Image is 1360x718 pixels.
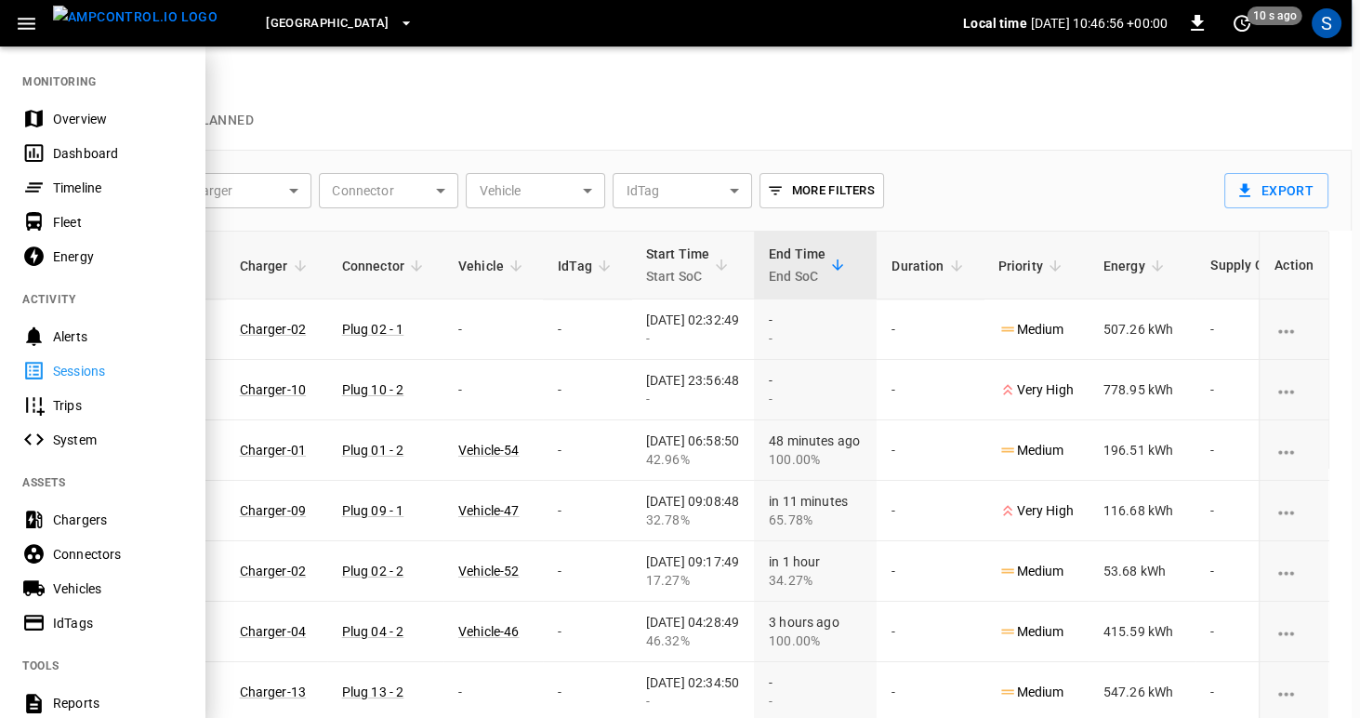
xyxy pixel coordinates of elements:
button: set refresh interval [1227,8,1257,38]
div: System [53,431,182,449]
div: Dashboard [53,144,182,163]
img: ampcontrol.io logo [53,6,218,29]
div: Fleet [53,213,182,232]
div: Chargers [53,511,182,529]
div: Trips [53,396,182,415]
div: Connectors [53,545,182,564]
div: Energy [53,247,182,266]
span: 10 s ago [1248,7,1302,25]
div: Timeline [53,179,182,197]
p: [DATE] 10:46:56 +00:00 [1031,14,1168,33]
div: Reports [53,694,182,712]
div: Overview [53,110,182,128]
div: Sessions [53,362,182,380]
div: profile-icon [1312,8,1341,38]
span: [GEOGRAPHIC_DATA] [266,13,389,34]
div: IdTags [53,614,182,632]
div: Alerts [53,327,182,346]
div: Vehicles [53,579,182,598]
p: Local time [963,14,1027,33]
